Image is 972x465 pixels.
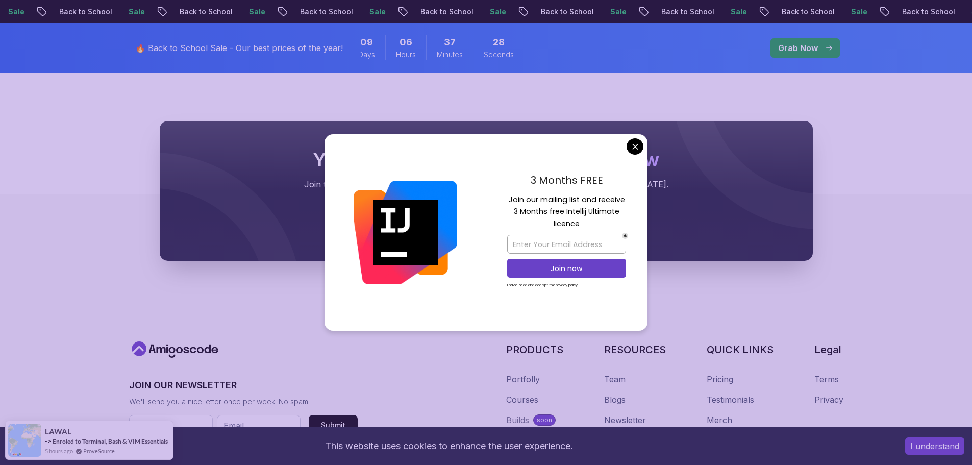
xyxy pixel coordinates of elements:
p: Grab Now [778,42,818,54]
a: Team [604,373,626,385]
div: This website uses cookies to enhance the user experience. [8,435,890,457]
input: Name [129,415,213,436]
input: Email [217,415,301,436]
p: Back to School [530,7,600,17]
h3: RESOURCES [604,342,666,357]
a: Enroled to Terminal, Bash & VIM Essentials [53,437,168,445]
button: Submit [309,415,358,435]
p: Back to School [651,7,720,17]
button: Accept cookies [905,437,964,455]
a: Blogs [604,394,626,406]
p: Sale [600,7,632,17]
span: 5 hours ago [45,447,73,455]
a: ProveSource [83,447,115,455]
a: Newsletter [604,414,646,426]
p: Sale [720,7,753,17]
a: Courses [506,394,538,406]
p: Back to School [771,7,840,17]
a: Privacy [814,394,843,406]
p: Sale [238,7,271,17]
p: We'll send you a nice letter once per week. No spam. [129,397,358,407]
h2: Your Career Transformation Starts [180,150,792,170]
a: Merch [707,414,732,426]
p: Sale [359,7,391,17]
p: Back to School [891,7,961,17]
h3: JOIN OUR NEWSLETTER [129,378,358,393]
span: LAWAL [45,427,71,436]
span: 37 Minutes [444,35,456,50]
h3: QUICK LINKS [707,342,774,357]
p: 🔥 Back to School Sale - Our best prices of the year! [135,42,343,54]
h3: Legal [814,342,843,357]
a: Portfolly [506,373,540,385]
span: Minutes [437,50,463,60]
a: Terms [814,373,839,385]
img: provesource social proof notification image [8,424,41,457]
p: Sale [840,7,873,17]
p: Join thousands of developers mastering in-demand skills with Amigoscode. Try it free [DATE]. [180,178,792,190]
div: Builds [506,414,529,426]
p: Sale [479,7,512,17]
span: 28 Seconds [493,35,505,50]
h3: PRODUCTS [506,342,563,357]
div: Submit [321,420,345,430]
a: Testimonials [707,394,754,406]
span: -> [45,437,52,445]
a: Pricing [707,373,733,385]
p: Sale [118,7,151,17]
span: 6 Hours [400,35,412,50]
p: soon [537,416,552,424]
span: Hours [396,50,416,60]
p: Back to School [48,7,118,17]
span: Days [358,50,375,60]
span: Seconds [484,50,514,60]
p: Back to School [169,7,238,17]
span: 9 Days [360,35,373,50]
p: Back to School [410,7,479,17]
p: Back to School [289,7,359,17]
